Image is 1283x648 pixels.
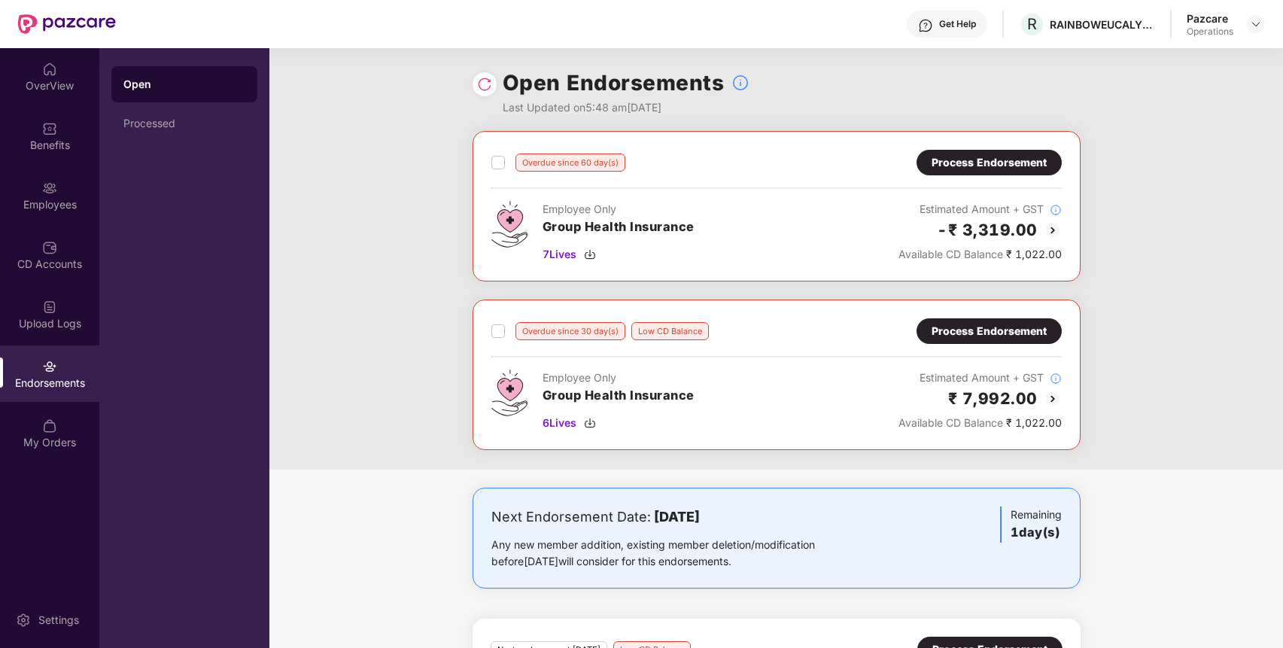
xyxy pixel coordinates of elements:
[1011,523,1062,543] h3: 1 day(s)
[898,246,1062,263] div: ₹ 1,022.00
[1050,17,1155,32] div: RAINBOWEUCALYPTUS TECHNOLOGIES PRIVATE LIMITED
[123,117,245,129] div: Processed
[42,240,57,255] img: svg+xml;base64,PHN2ZyBpZD0iQ0RfQWNjb3VudHMiIGRhdGEtbmFtZT0iQ0QgQWNjb3VudHMiIHhtbG5zPSJodHRwOi8vd3...
[1044,221,1062,239] img: svg+xml;base64,PHN2ZyBpZD0iQmFjay0yMHgyMCIgeG1sbnM9Imh0dHA6Ly93d3cudzMub3JnLzIwMDAvc3ZnIiB3aWR0aD...
[918,18,933,33] img: svg+xml;base64,PHN2ZyBpZD0iSGVscC0zMngzMiIgeG1sbnM9Imh0dHA6Ly93d3cudzMub3JnLzIwMDAvc3ZnIiB3aWR0aD...
[1187,11,1233,26] div: Pazcare
[503,99,750,116] div: Last Updated on 5:48 am[DATE]
[16,613,31,628] img: svg+xml;base64,PHN2ZyBpZD0iU2V0dGluZy0yMHgyMCIgeG1sbnM9Imh0dHA6Ly93d3cudzMub3JnLzIwMDAvc3ZnIiB3aW...
[898,201,1062,218] div: Estimated Amount + GST
[654,509,700,525] b: [DATE]
[939,18,976,30] div: Get Help
[42,121,57,136] img: svg+xml;base64,PHN2ZyBpZD0iQmVuZWZpdHMiIHhtbG5zPSJodHRwOi8vd3d3LnczLm9yZy8yMDAwL3N2ZyIgd2lkdGg9Ij...
[491,201,527,248] img: svg+xml;base64,PHN2ZyB4bWxucz0iaHR0cDovL3d3dy53My5vcmcvMjAwMC9zdmciIHdpZHRoPSI0Ny43MTQiIGhlaWdodD...
[932,323,1047,339] div: Process Endorsement
[898,416,1003,429] span: Available CD Balance
[1000,507,1062,543] div: Remaining
[42,300,57,315] img: svg+xml;base64,PHN2ZyBpZD0iVXBsb2FkX0xvZ3MiIGRhdGEtbmFtZT0iVXBsb2FkIExvZ3MiIHhtbG5zPSJodHRwOi8vd3...
[42,359,57,374] img: svg+xml;base64,PHN2ZyBpZD0iRW5kb3JzZW1lbnRzIiB4bWxucz0iaHR0cDovL3d3dy53My5vcmcvMjAwMC9zdmciIHdpZH...
[1187,26,1233,38] div: Operations
[731,74,749,92] img: svg+xml;base64,PHN2ZyBpZD0iSW5mb18tXzMyeDMyIiBkYXRhLW5hbWU9IkluZm8gLSAzMngzMiIgeG1sbnM9Imh0dHA6Ly...
[477,77,492,92] img: svg+xml;base64,PHN2ZyBpZD0iUmVsb2FkLTMyeDMyIiB4bWxucz0iaHR0cDovL3d3dy53My5vcmcvMjAwMC9zdmciIHdpZH...
[543,218,695,237] h3: Group Health Insurance
[543,201,695,218] div: Employee Only
[123,77,245,92] div: Open
[543,370,695,386] div: Employee Only
[937,218,1038,242] h2: -₹ 3,319.00
[34,613,84,628] div: Settings
[898,370,1062,386] div: Estimated Amount + GST
[584,417,596,429] img: svg+xml;base64,PHN2ZyBpZD0iRG93bmxvYWQtMzJ4MzIiIHhtbG5zPSJodHRwOi8vd3d3LnczLm9yZy8yMDAwL3N2ZyIgd2...
[631,322,709,340] div: Low CD Balance
[898,415,1062,431] div: ₹ 1,022.00
[1050,204,1062,216] img: svg+xml;base64,PHN2ZyBpZD0iSW5mb18tXzMyeDMyIiBkYXRhLW5hbWU9IkluZm8gLSAzMngzMiIgeG1sbnM9Imh0dHA6Ly...
[491,507,862,528] div: Next Endorsement Date:
[1250,18,1262,30] img: svg+xml;base64,PHN2ZyBpZD0iRHJvcGRvd24tMzJ4MzIiIHhtbG5zPSJodHRwOi8vd3d3LnczLm9yZy8yMDAwL3N2ZyIgd2...
[1050,373,1062,385] img: svg+xml;base64,PHN2ZyBpZD0iSW5mb18tXzMyeDMyIiBkYXRhLW5hbWU9IkluZm8gLSAzMngzMiIgeG1sbnM9Imh0dHA6Ly...
[584,248,596,260] img: svg+xml;base64,PHN2ZyBpZD0iRG93bmxvYWQtMzJ4MzIiIHhtbG5zPSJodHRwOi8vd3d3LnczLm9yZy8yMDAwL3N2ZyIgd2...
[515,322,625,340] div: Overdue since 30 day(s)
[1027,15,1037,33] span: R
[515,154,625,172] div: Overdue since 60 day(s)
[491,537,862,570] div: Any new member addition, existing member deletion/modification before [DATE] will consider for th...
[503,66,725,99] h1: Open Endorsements
[1044,390,1062,408] img: svg+xml;base64,PHN2ZyBpZD0iQmFjay0yMHgyMCIgeG1sbnM9Imh0dHA6Ly93d3cudzMub3JnLzIwMDAvc3ZnIiB3aWR0aD...
[543,386,695,406] h3: Group Health Insurance
[932,154,1047,171] div: Process Endorsement
[491,370,527,416] img: svg+xml;base64,PHN2ZyB4bWxucz0iaHR0cDovL3d3dy53My5vcmcvMjAwMC9zdmciIHdpZHRoPSI0Ny43MTQiIGhlaWdodD...
[42,418,57,434] img: svg+xml;base64,PHN2ZyBpZD0iTXlfT3JkZXJzIiBkYXRhLW5hbWU9Ik15IE9yZGVycyIgeG1sbnM9Imh0dHA6Ly93d3cudz...
[18,14,116,34] img: New Pazcare Logo
[543,246,576,263] span: 7 Lives
[42,62,57,77] img: svg+xml;base64,PHN2ZyBpZD0iSG9tZSIgeG1sbnM9Imh0dHA6Ly93d3cudzMub3JnLzIwMDAvc3ZnIiB3aWR0aD0iMjAiIG...
[42,181,57,196] img: svg+xml;base64,PHN2ZyBpZD0iRW1wbG95ZWVzIiB4bWxucz0iaHR0cDovL3d3dy53My5vcmcvMjAwMC9zdmciIHdpZHRoPS...
[543,415,576,431] span: 6 Lives
[898,248,1003,260] span: Available CD Balance
[948,386,1038,411] h2: ₹ 7,992.00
